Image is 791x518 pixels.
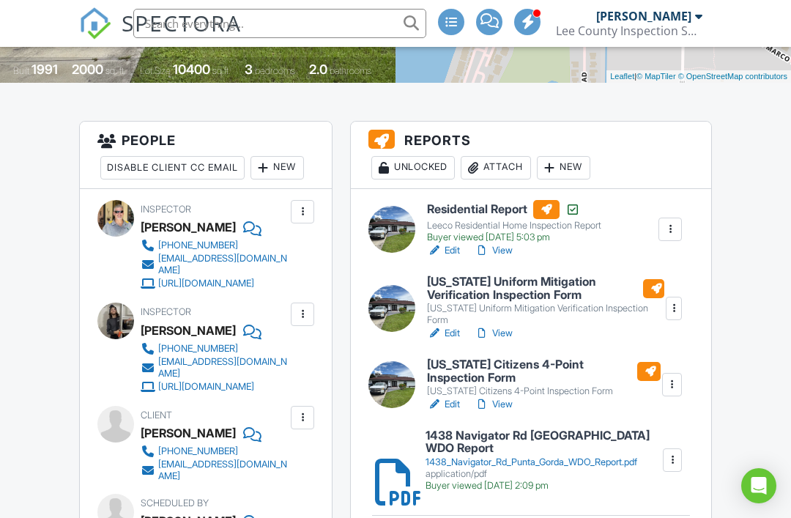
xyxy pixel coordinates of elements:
[255,65,295,76] span: bedrooms
[475,326,513,341] a: View
[610,72,634,81] a: Leaflet
[141,422,236,444] div: [PERSON_NAME]
[140,65,171,76] span: Lot Size
[141,216,236,238] div: [PERSON_NAME]
[79,7,111,40] img: The Best Home Inspection Software - Spectora
[141,356,287,380] a: [EMAIL_ADDRESS][DOMAIN_NAME]
[141,380,287,394] a: [URL][DOMAIN_NAME]
[426,456,661,468] div: 1438_Navigator_Rd_Punta_Gorda_WDO_Report.pdf
[141,319,236,341] div: [PERSON_NAME]
[427,358,661,384] h6: [US_STATE] Citizens 4-Point Inspection Form
[427,385,661,397] div: [US_STATE] Citizens 4-Point Inspection Form
[678,72,787,81] a: © OpenStreetMap contributors
[158,343,238,355] div: [PHONE_NUMBER]
[100,156,245,180] div: Disable Client CC Email
[606,70,791,83] div: |
[537,156,590,180] div: New
[427,232,601,243] div: Buyer viewed [DATE] 5:03 pm
[461,156,531,180] div: Attach
[556,23,702,38] div: Lee County Inspection Services Home Inspections and Environmental Testing
[427,200,601,219] h6: Residential Report
[741,468,776,503] div: Open Intercom Messenger
[158,445,238,457] div: [PHONE_NUMBER]
[141,497,209,508] span: Scheduled By
[31,62,58,77] div: 1991
[141,459,287,482] a: [EMAIL_ADDRESS][DOMAIN_NAME]
[250,156,304,180] div: New
[426,429,661,455] h6: 1438 Navigator Rd [GEOGRAPHIC_DATA] WDO Report
[158,356,287,380] div: [EMAIL_ADDRESS][DOMAIN_NAME]
[158,240,238,251] div: [PHONE_NUMBER]
[245,62,253,77] div: 3
[80,122,332,189] h3: People
[427,275,664,301] h6: [US_STATE] Uniform Mitigation Verification Inspection Form
[371,156,455,180] div: Unlocked
[13,65,29,76] span: Built
[426,468,661,480] div: application/pdf
[173,62,210,77] div: 10400
[141,253,287,276] a: [EMAIL_ADDRESS][DOMAIN_NAME]
[427,326,460,341] a: Edit
[158,381,254,393] div: [URL][DOMAIN_NAME]
[141,341,287,356] a: [PHONE_NUMBER]
[596,9,691,23] div: [PERSON_NAME]
[72,62,103,77] div: 2000
[141,306,191,317] span: Inspector
[427,275,664,326] a: [US_STATE] Uniform Mitigation Verification Inspection Form [US_STATE] Uniform Mitigation Verifica...
[427,220,601,232] div: Leeco Residential Home Inspection Report
[426,480,661,492] div: Buyer viewed [DATE] 2:09 pm
[141,238,287,253] a: [PHONE_NUMBER]
[158,278,254,289] div: [URL][DOMAIN_NAME]
[141,410,172,421] span: Client
[427,358,661,397] a: [US_STATE] Citizens 4-Point Inspection Form [US_STATE] Citizens 4-Point Inspection Form
[351,122,711,189] h3: Reports
[636,72,676,81] a: © MapTiler
[158,459,287,482] div: [EMAIL_ADDRESS][DOMAIN_NAME]
[309,62,327,77] div: 2.0
[105,65,126,76] span: sq. ft.
[330,65,371,76] span: bathrooms
[475,243,513,258] a: View
[141,276,287,291] a: [URL][DOMAIN_NAME]
[141,204,191,215] span: Inspector
[475,397,513,412] a: View
[212,65,231,76] span: sq.ft.
[427,243,460,258] a: Edit
[158,253,287,276] div: [EMAIL_ADDRESS][DOMAIN_NAME]
[427,200,601,244] a: Residential Report Leeco Residential Home Inspection Report Buyer viewed [DATE] 5:03 pm
[141,444,287,459] a: [PHONE_NUMBER]
[79,20,242,51] a: SPECTORA
[133,9,426,38] input: Search everything...
[427,303,664,326] div: [US_STATE] Uniform Mitigation Verification Inspection Form
[426,429,661,492] a: 1438 Navigator Rd [GEOGRAPHIC_DATA] WDO Report 1438_Navigator_Rd_Punta_Gorda_WDO_Report.pdf appli...
[427,397,460,412] a: Edit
